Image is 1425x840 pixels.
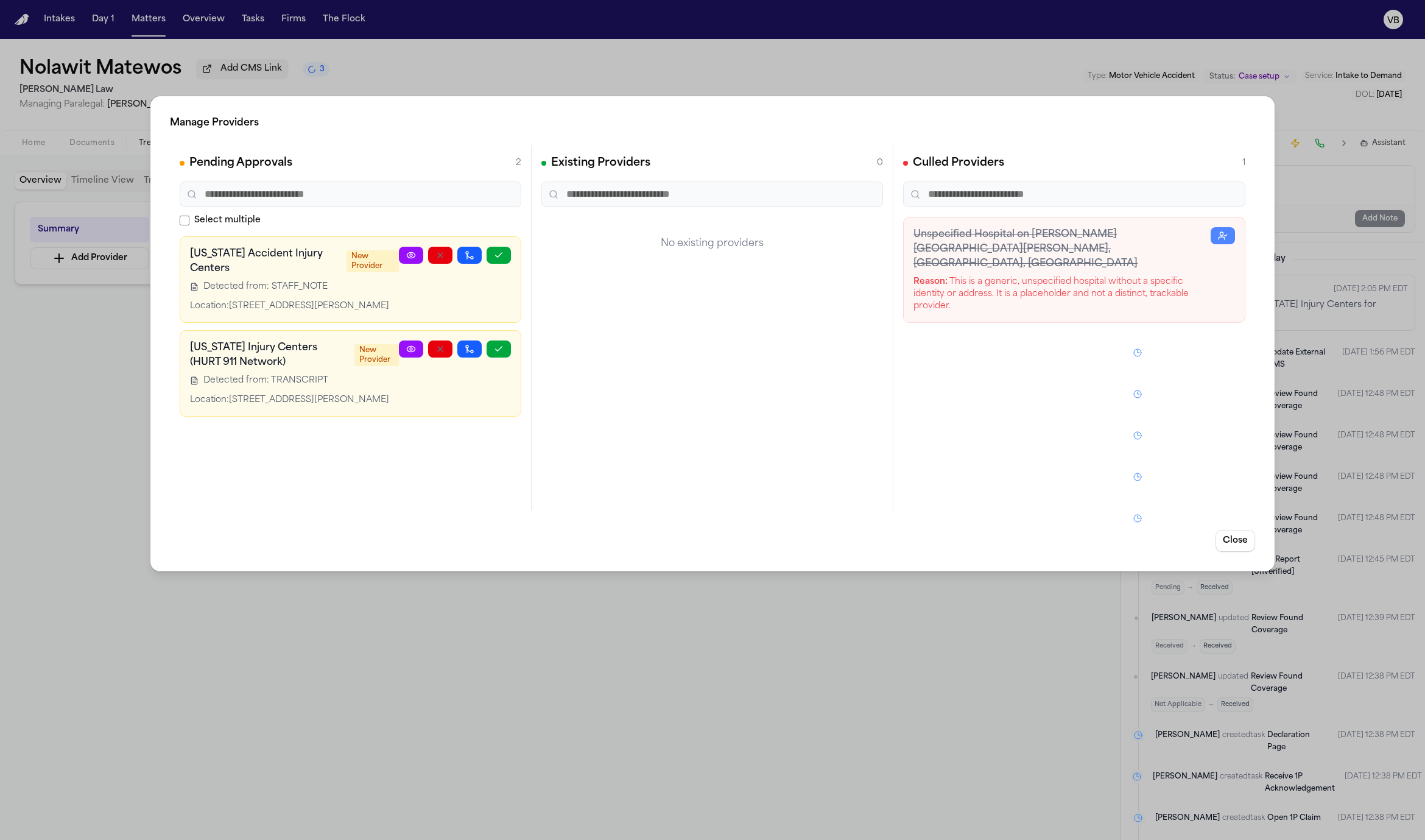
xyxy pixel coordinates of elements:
[913,277,948,286] strong: Reason:
[170,116,1255,130] h2: Manage Providers
[190,247,339,276] h3: [US_STATE] Accident Injury Centers
[194,214,261,227] span: Select multiple
[516,157,521,169] span: 2
[541,217,883,270] div: No existing providers
[190,300,399,312] div: Location: [STREET_ADDRESS][PERSON_NAME]
[1242,157,1245,169] span: 1
[428,247,452,264] button: Reject
[354,344,399,366] span: New Provider
[913,227,1211,271] h3: Unspecified Hospital on [PERSON_NAME][GEOGRAPHIC_DATA][PERSON_NAME], [GEOGRAPHIC_DATA], [GEOGRAPH...
[203,281,328,293] span: Detected from: STAFF_NOTE
[913,276,1211,312] div: This is a generic, unspecified hospital without a specific identity or address. It is a placehold...
[457,247,482,264] button: Merge
[913,155,1004,172] h2: Culled Providers
[399,247,423,264] a: View Provider
[1211,227,1235,244] button: Restore Provider
[203,375,328,387] span: Detected from: TRANSCRIPT
[190,341,347,370] h3: [US_STATE] Injury Centers (HURT 911 Network)
[399,341,423,358] a: View Provider
[551,155,650,172] h2: Existing Providers
[877,157,883,169] span: 0
[428,341,452,358] button: Reject
[189,155,292,172] h2: Pending Approvals
[1216,530,1255,552] button: Close
[487,247,511,264] button: Approve
[487,341,511,358] button: Approve
[190,394,399,406] div: Location: [STREET_ADDRESS][PERSON_NAME]
[347,250,399,272] span: New Provider
[457,341,482,358] button: Merge
[180,216,189,225] input: Select multiple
